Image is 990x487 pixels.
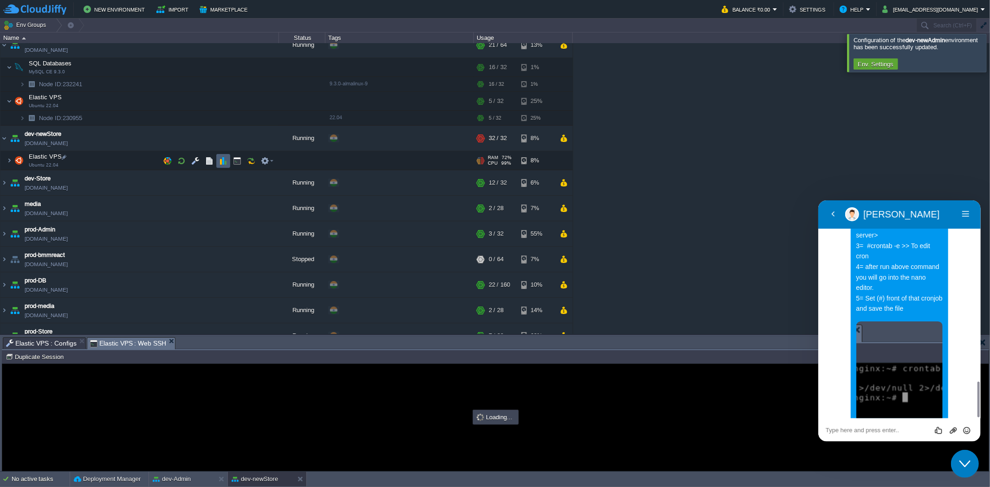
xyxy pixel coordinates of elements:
[489,272,510,297] div: 22 / 160
[6,352,66,361] button: Duplicate Session
[489,92,504,110] div: 5 / 32
[38,80,84,88] a: Node ID:232241
[0,247,8,272] img: AMDAwAAAACH5BAEAAAAALAAAAAABAAEAAAICRAEAOw==
[8,170,21,195] img: AMDAwAAAACH5BAEAAAAALAAAAAABAAEAAAICRAEAOw==
[200,4,250,15] button: Marketplace
[818,200,981,442] iframe: chat widget
[90,338,167,349] span: Elastic VPS : Web SSH
[521,272,551,297] div: 10%
[279,272,325,297] div: Running
[489,170,507,195] div: 12 / 32
[25,285,68,295] span: [DOMAIN_NAME]
[521,298,551,323] div: 14%
[25,183,68,192] span: [DOMAIN_NAME]
[0,196,8,221] img: AMDAwAAAACH5BAEAAAAALAAAAAABAAEAAAICRAEAOw==
[521,126,551,151] div: 8%
[28,94,63,101] a: Elastic VPSUbuntu 22.04
[25,276,46,285] span: prod-DB
[489,323,504,348] div: 7 / 32
[279,323,325,348] div: Running
[722,4,773,15] button: Balance ₹0.00
[0,298,8,323] img: AMDAwAAAACH5BAEAAAAALAAAAAABAAEAAAICRAEAOw==
[6,338,77,349] span: Elastic VPS : Configs
[38,114,84,122] a: Node ID:230955
[25,77,38,91] img: AMDAwAAAACH5BAEAAAAALAAAAAABAAEAAAICRAEAOw==
[521,32,551,58] div: 13%
[882,4,981,15] button: [EMAIL_ADDRESS][DOMAIN_NAME]
[8,196,21,221] img: AMDAwAAAACH5BAEAAAAALAAAAAABAAEAAAICRAEAOw==
[25,199,41,209] a: media
[489,196,504,221] div: 2 / 28
[521,323,551,348] div: 63%
[0,32,8,58] img: AMDAwAAAACH5BAEAAAAALAAAAAABAAEAAAICRAEAOw==
[840,4,866,15] button: Help
[25,129,61,139] a: dev-newStore
[22,37,26,39] img: AMDAwAAAACH5BAEAAAAALAAAAAABAAEAAAICRAEAOw==
[489,298,504,323] div: 2 / 28
[489,32,507,58] div: 21 / 64
[28,93,63,101] span: Elastic VPS
[521,58,551,77] div: 1%
[279,298,325,323] div: Running
[951,450,981,478] iframe: chat widget
[29,103,58,109] span: Ubuntu 22.04
[13,58,26,77] img: AMDAwAAAACH5BAEAAAAALAAAAAABAAEAAAICRAEAOw==
[25,250,65,260] a: prod-bmmreact
[0,170,8,195] img: AMDAwAAAACH5BAEAAAAALAAAAAABAAEAAAICRAEAOw==
[25,209,68,218] a: [DOMAIN_NAME]
[330,81,368,86] span: 9.3.0-almalinux-9
[0,272,8,297] img: AMDAwAAAACH5BAEAAAAALAAAAAABAAEAAAICRAEAOw==
[28,153,63,160] span: Elastic VPS
[489,77,504,91] div: 16 / 32
[279,170,325,195] div: Running
[854,37,978,51] span: Configuration of the environment has been successfully updated.
[28,60,73,67] a: SQL DatabasesMySQL CE 9.3.0
[13,151,26,170] img: AMDAwAAAACH5BAEAAAAALAAAAAABAAEAAAICRAEAOw==
[0,323,8,348] img: AMDAwAAAACH5BAEAAAAALAAAAAABAAEAAAICRAEAOw==
[12,472,70,487] div: No active tasks
[521,92,551,110] div: 25%
[279,247,325,272] div: Stopped
[25,327,52,336] span: prod-Store
[25,225,55,234] a: prod-Admin
[25,301,54,311] span: prod-media
[29,69,65,75] span: MySQL CE 9.3.0
[38,114,84,122] span: 230955
[153,474,191,484] button: dev-Admin
[906,37,945,44] b: dev-newAdmin
[39,115,63,122] span: Node ID:
[0,126,8,151] img: AMDAwAAAACH5BAEAAAAALAAAAAABAAEAAAICRAEAOw==
[1,32,278,43] div: Name
[521,170,551,195] div: 6%
[521,77,551,91] div: 1%
[488,160,498,166] span: CPU
[489,126,507,151] div: 32 / 32
[13,92,26,110] img: AMDAwAAAACH5BAEAAAAALAAAAAABAAEAAAICRAEAOw==
[489,111,501,125] div: 5 / 32
[521,221,551,246] div: 55%
[8,247,21,272] img: AMDAwAAAACH5BAEAAAAALAAAAAABAAEAAAICRAEAOw==
[3,19,49,32] button: Env Groups
[84,4,148,15] button: New Environment
[279,221,325,246] div: Running
[25,139,68,148] span: [DOMAIN_NAME]
[279,32,325,58] div: Running
[0,221,8,246] img: AMDAwAAAACH5BAEAAAAALAAAAAABAAEAAAICRAEAOw==
[8,272,21,297] img: AMDAwAAAACH5BAEAAAAALAAAAAABAAEAAAICRAEAOw==
[502,155,511,160] span: 72%
[25,234,68,243] span: [DOMAIN_NAME]
[19,77,25,91] img: AMDAwAAAACH5BAEAAAAALAAAAAABAAEAAAICRAEAOw==
[3,4,66,15] img: CloudJiffy
[39,81,63,88] span: Node ID:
